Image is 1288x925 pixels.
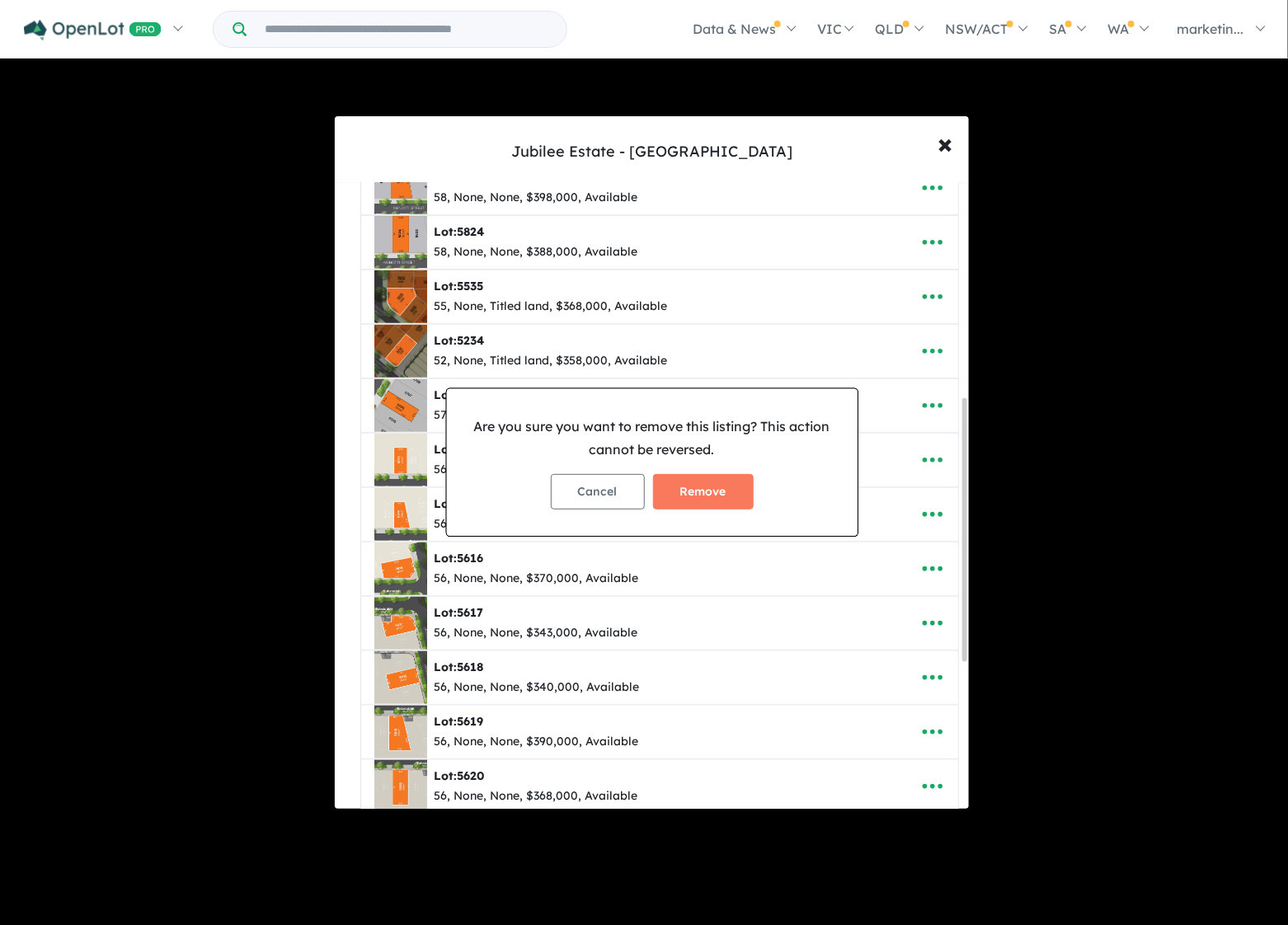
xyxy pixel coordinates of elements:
[1178,21,1244,37] span: marketin...
[24,20,162,40] img: Openlot PRO Logo White
[250,12,563,47] input: Try estate name, suburb, builder or developer
[551,474,645,509] button: Cancel
[460,416,844,460] p: Are you sure you want to remove this listing? This action cannot be reversed.
[653,474,754,509] button: Remove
